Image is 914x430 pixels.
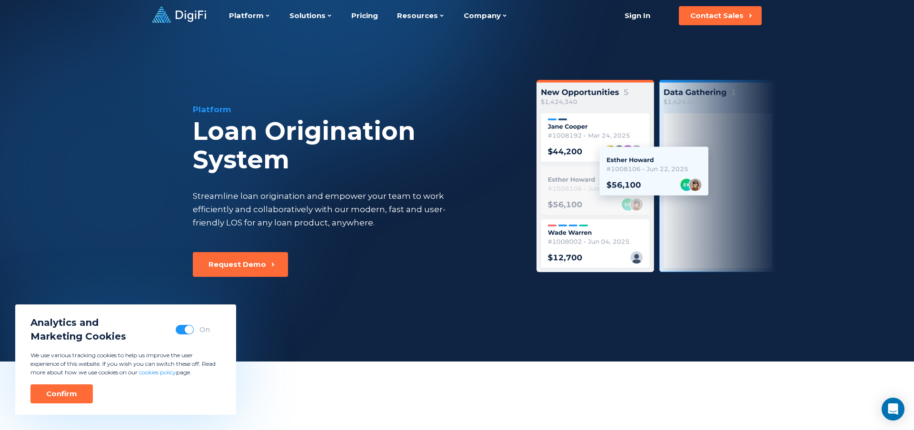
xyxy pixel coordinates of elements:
div: Contact Sales [690,11,744,20]
div: Loan Origination System [193,117,513,174]
button: Request Demo [193,252,288,277]
button: Confirm [30,384,93,403]
span: Marketing Cookies [30,330,126,343]
div: Platform [193,104,513,115]
div: Confirm [46,389,77,399]
div: Request Demo [209,260,266,269]
div: Open Intercom Messenger [882,398,904,420]
div: On [199,325,210,334]
p: We use various tracking cookies to help us improve the user experience of this website. If you wi... [30,351,221,377]
button: Contact Sales [679,6,762,25]
span: Analytics and [30,316,126,330]
a: cookies policy [139,369,176,376]
div: Streamline loan origination and empower your team to work efficiently and collaboratively with ou... [193,189,463,229]
a: Sign In [613,6,662,25]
